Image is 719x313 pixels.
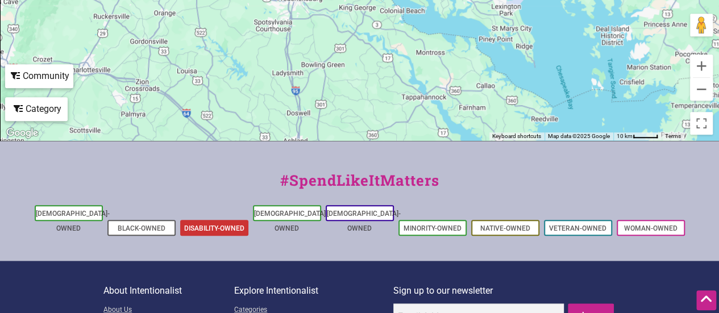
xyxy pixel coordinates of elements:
button: Toggle fullscreen view [689,111,713,135]
div: Category [6,98,67,120]
a: Veteran-Owned [549,224,606,232]
span: 10 km [617,133,633,139]
a: Native-Owned [480,224,530,232]
div: Filter by category [5,97,68,121]
div: Scroll Back to Top [696,290,716,310]
a: [DEMOGRAPHIC_DATA]-Owned [36,210,110,232]
button: Keyboard shortcuts [492,132,541,140]
button: Map Scale: 10 km per 41 pixels [613,132,662,140]
a: Terms (opens in new tab) [665,133,681,139]
a: Minority-Owned [404,224,462,232]
button: Zoom out [690,78,713,101]
button: Zoom in [690,55,713,77]
span: Map data ©2025 Google [548,133,610,139]
a: [DEMOGRAPHIC_DATA]-Owned [254,210,328,232]
img: Google [3,126,41,140]
p: Explore Intentionalist [234,283,393,298]
div: Filter by Community [5,64,73,88]
p: About Intentionalist [103,283,234,298]
p: Sign up to our newsletter [393,283,616,298]
a: Open this area in Google Maps (opens a new window) [3,126,41,140]
a: Black-Owned [118,224,165,232]
div: Community [6,65,72,87]
a: Woman-Owned [624,224,678,232]
a: [DEMOGRAPHIC_DATA]-Owned [327,210,401,232]
button: Drag Pegman onto the map to open Street View [690,14,713,36]
a: Disability-Owned [184,224,244,232]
